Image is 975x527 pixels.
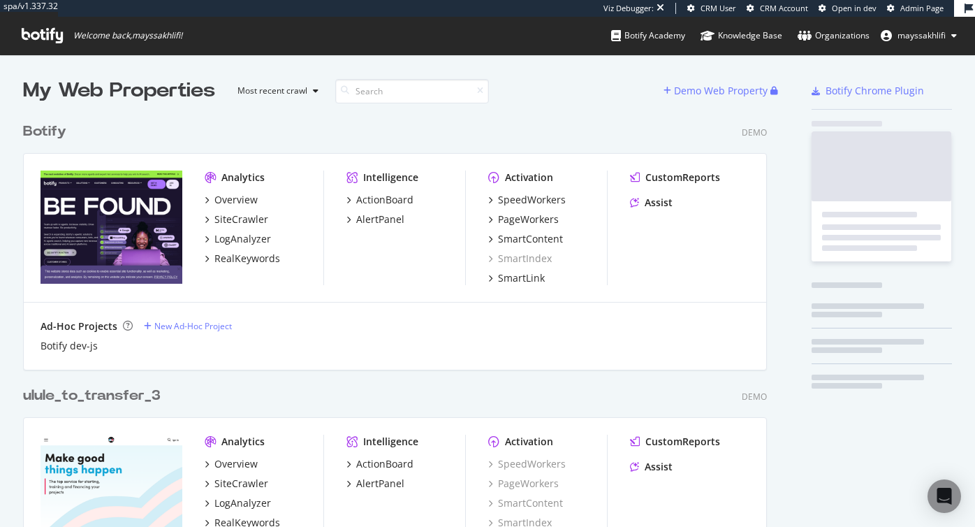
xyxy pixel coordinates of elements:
[701,17,782,55] a: Knowledge Base
[611,17,685,55] a: Botify Academy
[226,80,324,102] button: Most recent crawl
[205,477,268,491] a: SiteCrawler
[498,232,563,246] div: SmartContent
[41,319,117,333] div: Ad-Hoc Projects
[356,212,404,226] div: AlertPanel
[205,212,268,226] a: SiteCrawler
[488,232,563,246] a: SmartContent
[664,80,770,102] button: Demo Web Property
[870,24,968,47] button: mayssakhlifi
[747,3,808,14] a: CRM Account
[23,386,166,406] a: ulule_to_transfer_3
[897,29,946,41] span: mayssakhlifi
[356,457,413,471] div: ActionBoard
[205,496,271,510] a: LogAnalyzer
[687,3,736,14] a: CRM User
[826,84,924,98] div: Botify Chrome Plugin
[346,477,404,491] a: AlertPanel
[488,457,566,471] a: SpeedWorkers
[488,496,563,510] a: SmartContent
[498,193,566,207] div: SpeedWorkers
[498,212,559,226] div: PageWorkers
[701,29,782,43] div: Knowledge Base
[887,3,944,14] a: Admin Page
[23,77,215,105] div: My Web Properties
[832,3,877,13] span: Open in dev
[498,271,545,285] div: SmartLink
[205,252,280,266] a: RealKeywords
[346,193,413,207] a: ActionBoard
[928,479,961,513] div: Open Intercom Messenger
[505,435,553,449] div: Activation
[205,457,258,471] a: Overview
[505,171,553,185] div: Activation
[819,3,877,14] a: Open in dev
[205,232,271,246] a: LogAnalyzer
[630,171,720,185] a: CustomReports
[645,435,720,449] div: CustomReports
[488,477,559,491] a: PageWorkers
[798,17,870,55] a: Organizations
[41,339,98,353] a: Botify dev-js
[356,477,404,491] div: AlertPanel
[205,193,258,207] a: Overview
[611,29,685,43] div: Botify Academy
[760,3,808,13] span: CRM Account
[73,30,182,41] span: Welcome back, mayssakhlifi !
[214,212,268,226] div: SiteCrawler
[346,457,413,471] a: ActionBoard
[603,3,654,14] div: Viz Debugger:
[154,320,232,332] div: New Ad-Hoc Project
[335,79,489,103] input: Search
[630,196,673,210] a: Assist
[214,193,258,207] div: Overview
[630,460,673,474] a: Assist
[488,271,545,285] a: SmartLink
[363,435,418,449] div: Intelligence
[488,252,552,266] a: SmartIndex
[23,386,161,406] div: ulule_to_transfer_3
[798,29,870,43] div: Organizations
[630,435,720,449] a: CustomReports
[144,320,232,332] a: New Ad-Hoc Project
[214,457,258,471] div: Overview
[645,171,720,185] div: CustomReports
[214,496,271,510] div: LogAnalyzer
[214,252,280,266] div: RealKeywords
[742,127,767,138] div: Demo
[900,3,944,13] span: Admin Page
[645,460,673,474] div: Assist
[674,84,768,98] div: Demo Web Property
[221,435,265,449] div: Analytics
[664,85,770,96] a: Demo Web Property
[214,477,268,491] div: SiteCrawler
[346,212,404,226] a: AlertPanel
[214,232,271,246] div: LogAnalyzer
[356,193,413,207] div: ActionBoard
[488,212,559,226] a: PageWorkers
[645,196,673,210] div: Assist
[221,171,265,185] div: Analytics
[237,87,307,95] div: Most recent crawl
[701,3,736,13] span: CRM User
[363,171,418,185] div: Intelligence
[23,122,66,142] div: Botify
[812,84,924,98] a: Botify Chrome Plugin
[488,193,566,207] a: SpeedWorkers
[41,171,182,284] img: Botify
[742,391,767,403] div: Demo
[23,122,72,142] a: Botify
